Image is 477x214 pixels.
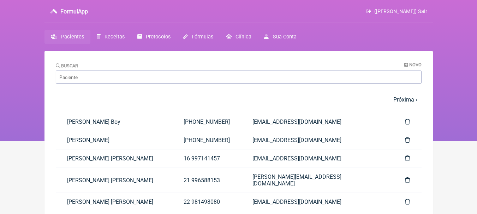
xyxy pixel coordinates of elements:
label: Buscar [56,63,78,68]
a: [PERSON_NAME] Boy [56,113,172,131]
a: 22 981498080 [172,193,241,211]
span: Pacientes [61,34,84,40]
a: [PERSON_NAME] [PERSON_NAME] [56,171,172,189]
a: [EMAIL_ADDRESS][DOMAIN_NAME] [241,149,394,167]
a: Receitas [90,30,131,44]
input: Paciente [56,71,422,84]
span: Clínica [235,34,251,40]
a: 21 996588153 [172,171,241,189]
a: 16 997141457 [172,149,241,167]
span: Sua Conta [273,34,297,40]
a: [EMAIL_ADDRESS][DOMAIN_NAME] [241,193,394,211]
a: Clínica [220,30,258,44]
a: ([PERSON_NAME]) Sair [366,8,427,14]
a: [PERSON_NAME] [PERSON_NAME] [56,149,172,167]
a: [PHONE_NUMBER] [172,113,241,131]
a: Protocolos [131,30,177,44]
a: Sua Conta [258,30,303,44]
nav: pager [56,92,422,107]
a: Fórmulas [177,30,220,44]
a: [PERSON_NAME] [PERSON_NAME] [56,193,172,211]
a: [EMAIL_ADDRESS][DOMAIN_NAME] [241,131,394,149]
a: [PERSON_NAME][EMAIL_ADDRESS][DOMAIN_NAME] [241,168,394,192]
a: Pacientes [44,30,90,44]
a: [EMAIL_ADDRESS][DOMAIN_NAME] [241,113,394,131]
a: [PERSON_NAME] [56,131,172,149]
h3: FormulApp [60,8,88,15]
span: Protocolos [146,34,171,40]
span: Fórmulas [192,34,213,40]
span: ([PERSON_NAME]) Sair [374,8,427,14]
span: Novo [409,62,422,67]
a: [PHONE_NUMBER] [172,131,241,149]
a: Novo [404,62,422,67]
a: Próxima › [393,96,417,103]
span: Receitas [105,34,125,40]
